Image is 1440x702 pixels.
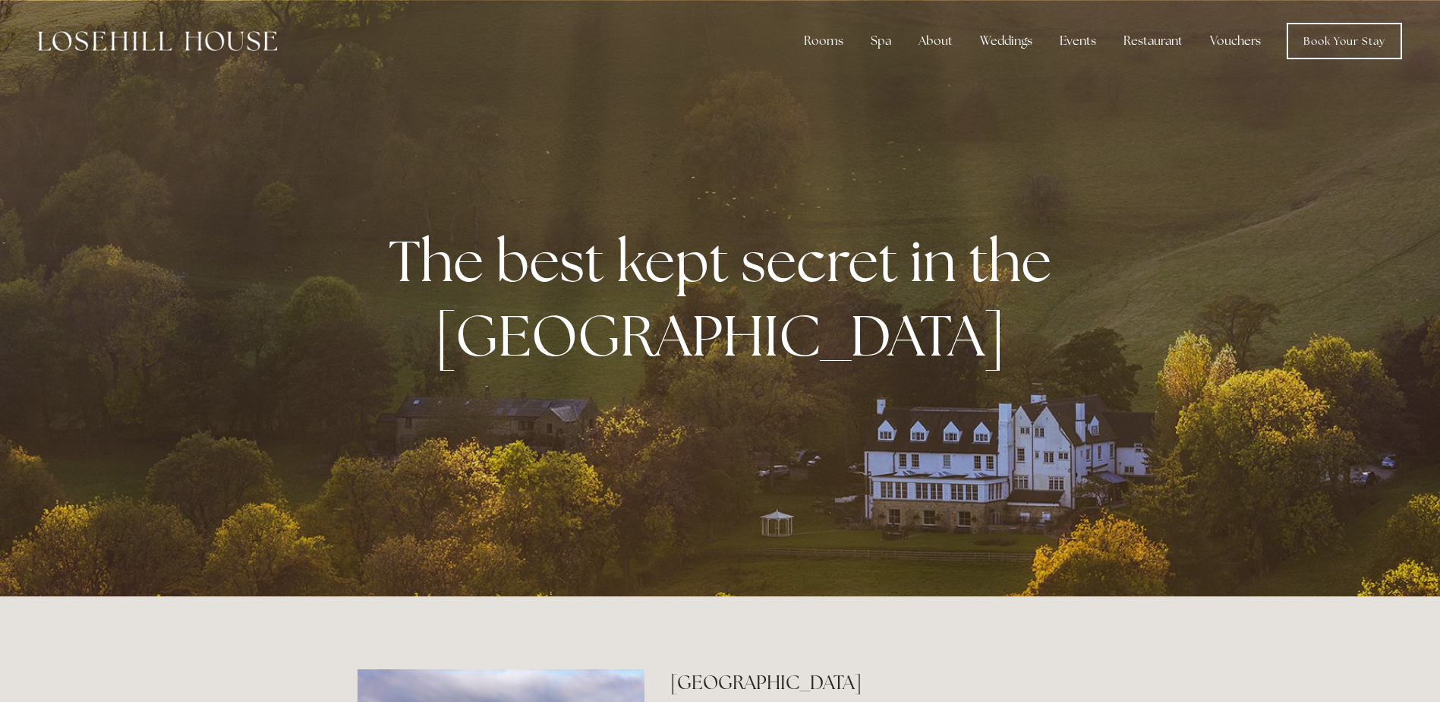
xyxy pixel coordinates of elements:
[859,26,903,56] div: Spa
[906,26,965,56] div: About
[670,669,1082,696] h2: [GEOGRAPHIC_DATA]
[1048,26,1108,56] div: Events
[792,26,855,56] div: Rooms
[968,26,1045,56] div: Weddings
[38,31,277,51] img: Losehill House
[1198,26,1273,56] a: Vouchers
[1111,26,1195,56] div: Restaurant
[389,223,1063,372] strong: The best kept secret in the [GEOGRAPHIC_DATA]
[1287,23,1402,59] a: Book Your Stay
